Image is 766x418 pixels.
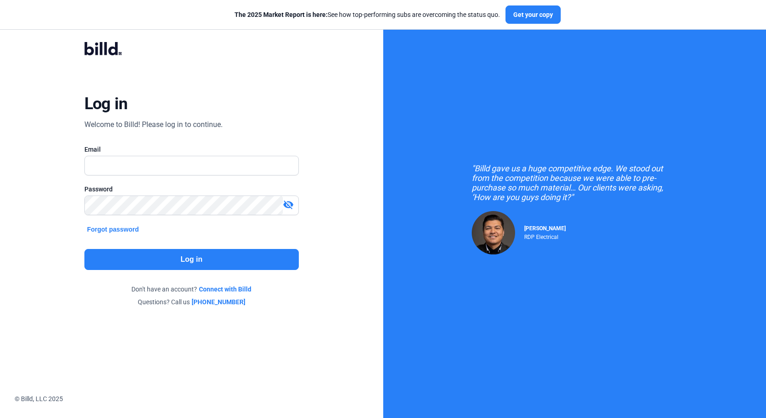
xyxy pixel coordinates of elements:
a: Connect with Billd [199,285,251,294]
span: The 2025 Market Report is here: [234,11,328,18]
div: Email [84,145,299,154]
img: Raul Pacheco [472,211,515,254]
div: "Billd gave us a huge competitive edge. We stood out from the competition because we were able to... [472,164,677,202]
mat-icon: visibility_off [283,199,294,210]
div: See how top-performing subs are overcoming the status quo. [234,10,500,19]
div: Questions? Call us [84,297,299,307]
button: Log in [84,249,299,270]
div: Don't have an account? [84,285,299,294]
button: Get your copy [505,5,561,24]
span: [PERSON_NAME] [524,225,566,232]
div: Log in [84,94,128,114]
div: Welcome to Billd! Please log in to continue. [84,119,223,130]
div: RDP Electrical [524,232,566,240]
div: Password [84,185,299,194]
button: Forgot password [84,224,142,234]
a: [PHONE_NUMBER] [192,297,245,307]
